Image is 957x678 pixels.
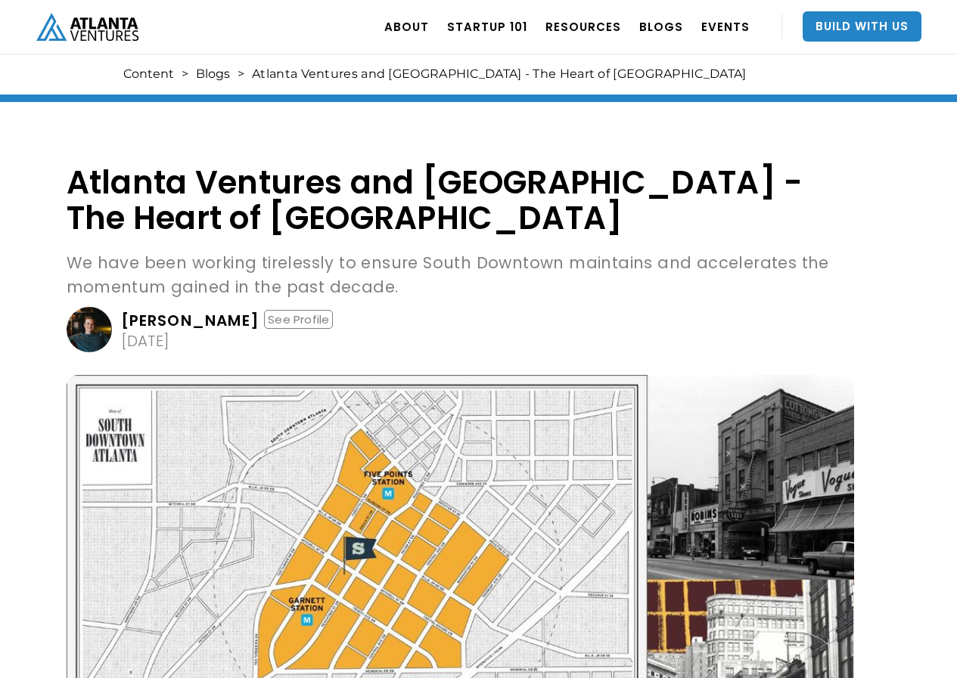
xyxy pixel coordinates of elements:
div: Atlanta Ventures and [GEOGRAPHIC_DATA] - The Heart of [GEOGRAPHIC_DATA] [252,67,746,82]
div: See Profile [264,310,333,329]
div: > [238,67,244,82]
p: We have been working tirelessly to ensure South Downtown maintains and accelerates the momentum g... [67,251,854,299]
a: EVENTS [701,5,750,48]
div: [PERSON_NAME] [121,313,260,328]
h1: Atlanta Ventures and [GEOGRAPHIC_DATA] - The Heart of [GEOGRAPHIC_DATA] [67,165,854,236]
a: BLOGS [639,5,683,48]
div: [DATE] [121,333,169,348]
a: [PERSON_NAME]See Profile[DATE] [67,307,854,352]
a: Blogs [196,67,230,82]
a: Startup 101 [447,5,527,48]
div: > [182,67,188,82]
a: Content [123,67,174,82]
a: ABOUT [384,5,429,48]
a: Build With Us [803,11,921,42]
a: RESOURCES [545,5,621,48]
